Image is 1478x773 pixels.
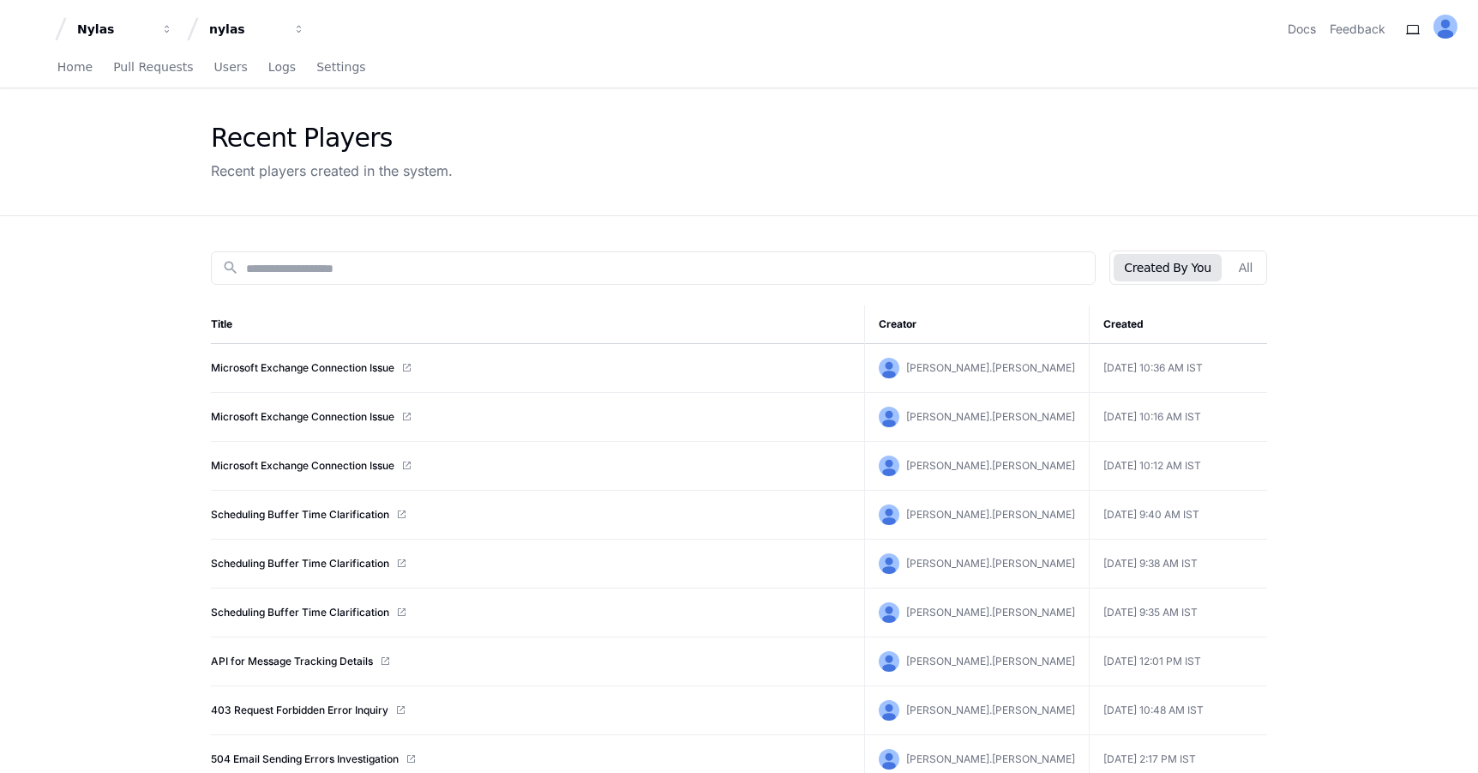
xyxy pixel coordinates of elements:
[864,305,1089,344] th: Creator
[1089,637,1267,686] td: [DATE] 12:01 PM IST
[1423,716,1469,763] iframe: Open customer support
[202,14,312,45] button: nylas
[906,752,1075,765] span: [PERSON_NAME].[PERSON_NAME]
[211,123,453,154] div: Recent Players
[57,62,93,72] span: Home
[906,655,1075,667] span: [PERSON_NAME].[PERSON_NAME]
[57,48,93,88] a: Home
[70,14,180,45] button: Nylas
[1330,21,1385,38] button: Feedback
[1089,305,1267,344] th: Created
[879,700,899,721] img: ALV-UjU-Uivu_cc8zlDcn2c9MNEgVYayUocKx0gHV_Yy_SMunaAAd7JZxK5fgww1Mi-cdUJK5q-hvUHnPErhbMG5W0ta4bF9-...
[77,21,151,38] div: Nylas
[316,62,365,72] span: Settings
[1433,15,1457,39] img: ALV-UjU-Uivu_cc8zlDcn2c9MNEgVYayUocKx0gHV_Yy_SMunaAAd7JZxK5fgww1Mi-cdUJK5q-hvUHnPErhbMG5W0ta4bF9-...
[906,410,1075,423] span: [PERSON_NAME].[PERSON_NAME]
[906,361,1075,374] span: [PERSON_NAME].[PERSON_NAME]
[1089,393,1267,442] td: [DATE] 10:16 AM IST
[906,606,1075,619] span: [PERSON_NAME].[PERSON_NAME]
[879,749,899,770] img: ALV-UjU-Uivu_cc8zlDcn2c9MNEgVYayUocKx0gHV_Yy_SMunaAAd7JZxK5fgww1Mi-cdUJK5q-hvUHnPErhbMG5W0ta4bF9-...
[211,557,389,571] a: Scheduling Buffer Time Clarification
[211,704,388,717] a: 403 Request Forbidden Error Inquiry
[113,62,193,72] span: Pull Requests
[879,504,899,525] img: ALV-UjU-Uivu_cc8zlDcn2c9MNEgVYayUocKx0gHV_Yy_SMunaAAd7JZxK5fgww1Mi-cdUJK5q-hvUHnPErhbMG5W0ta4bF9-...
[1089,491,1267,540] td: [DATE] 9:40 AM IST
[906,704,1075,716] span: [PERSON_NAME].[PERSON_NAME]
[209,21,283,38] div: nylas
[1089,344,1267,393] td: [DATE] 10:36 AM IST
[906,508,1075,521] span: [PERSON_NAME].[PERSON_NAME]
[211,410,394,424] a: Microsoft Exchange Connection Issue
[316,48,365,88] a: Settings
[906,459,1075,472] span: [PERSON_NAME].[PERSON_NAME]
[906,557,1075,570] span: [PERSON_NAME].[PERSON_NAME]
[1089,540,1267,589] td: [DATE] 9:38 AM IST
[211,508,389,522] a: Scheduling Buffer Time Clarification
[879,553,899,574] img: ALV-UjU-Uivu_cc8zlDcn2c9MNEgVYayUocKx0gHV_Yy_SMunaAAd7JZxK5fgww1Mi-cdUJK5q-hvUHnPErhbMG5W0ta4bF9-...
[211,752,399,766] a: 504 Email Sending Errors Investigation
[211,160,453,181] div: Recent players created in the system.
[211,606,389,619] a: Scheduling Buffer Time Clarification
[1089,686,1267,735] td: [DATE] 10:48 AM IST
[1089,442,1267,491] td: [DATE] 10:12 AM IST
[1229,254,1263,281] button: All
[879,651,899,672] img: ALV-UjU-Uivu_cc8zlDcn2c9MNEgVYayUocKx0gHV_Yy_SMunaAAd7JZxK5fgww1Mi-cdUJK5q-hvUHnPErhbMG5W0ta4bF9-...
[211,305,864,344] th: Title
[113,48,193,88] a: Pull Requests
[211,361,394,375] a: Microsoft Exchange Connection Issue
[879,456,899,476] img: ALV-UjU-Uivu_cc8zlDcn2c9MNEgVYayUocKx0gHV_Yy_SMunaAAd7JZxK5fgww1Mi-cdUJK5q-hvUHnPErhbMG5W0ta4bF9-...
[879,602,899,623] img: ALV-UjU-Uivu_cc8zlDcn2c9MNEgVYayUocKx0gHV_Yy_SMunaAAd7JZxK5fgww1Mi-cdUJK5q-hvUHnPErhbMG5W0ta4bF9-...
[214,48,248,88] a: Users
[211,655,373,668] a: API for Message Tracking Details
[214,62,248,72] span: Users
[268,62,296,72] span: Logs
[1288,21,1316,38] a: Docs
[879,407,899,427] img: ALV-UjU-Uivu_cc8zlDcn2c9MNEgVYayUocKx0gHV_Yy_SMunaAAd7JZxK5fgww1Mi-cdUJK5q-hvUHnPErhbMG5W0ta4bF9-...
[268,48,296,88] a: Logs
[1089,589,1267,637] td: [DATE] 9:35 AM IST
[211,459,394,473] a: Microsoft Exchange Connection Issue
[222,259,239,276] mat-icon: search
[1114,254,1221,281] button: Created By You
[879,358,899,378] img: ALV-UjU-Uivu_cc8zlDcn2c9MNEgVYayUocKx0gHV_Yy_SMunaAAd7JZxK5fgww1Mi-cdUJK5q-hvUHnPErhbMG5W0ta4bF9-...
